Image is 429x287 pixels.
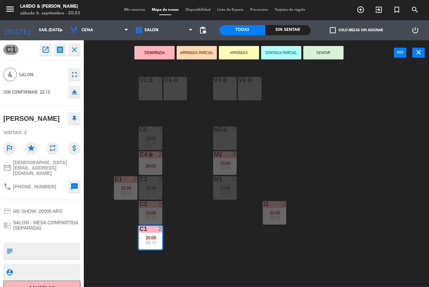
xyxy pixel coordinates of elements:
[222,77,228,83] i: lock
[139,127,140,133] div: C5
[81,28,93,33] span: Cena
[146,140,156,146] span: 22:15
[146,235,156,240] span: 20:00
[270,215,280,220] span: 22:15
[68,181,80,193] button: sms
[70,70,78,79] i: fullscreen
[25,142,37,154] i: star
[393,6,401,14] i: turned_in_not
[139,163,162,168] div: 20:00
[247,77,253,83] i: lock
[146,215,156,220] span: 22:15
[148,77,154,83] i: lock
[257,77,261,83] div: 2
[40,44,52,56] button: open_in_new
[412,48,425,58] button: close
[68,142,80,154] i: attach_money
[139,226,140,232] div: C1
[3,89,38,95] span: SIN CONFIRMAR
[233,176,237,182] div: 3
[396,48,404,56] i: power_input
[233,151,237,157] div: 3
[139,151,140,157] div: C4
[148,151,154,157] i: lock
[40,89,50,95] span: 22:15
[146,136,156,141] span: 20:00
[158,176,162,182] div: 2
[139,176,140,182] div: C3
[415,48,423,56] i: close
[411,6,419,14] i: search
[357,6,365,14] i: add_circle_outline
[42,46,50,54] i: open_in_new
[139,201,140,207] div: C2
[13,220,80,231] span: SALON - MESA COMPARTIDA (SEPARADA)
[158,226,162,232] div: 2
[121,8,148,12] span: Mis reservas
[144,28,159,33] span: SALON
[233,127,237,133] div: 4
[271,8,309,12] span: Tarjetas de regalo
[330,27,336,33] span: check_box_outline_blank
[3,160,80,176] a: mail_outline[DEMOGRAPHIC_DATA][EMAIL_ADDRESS][DOMAIN_NAME]
[13,184,56,189] span: [PHONE_NUMBER]
[5,4,15,16] button: menu
[158,151,162,157] div: 2
[3,113,60,124] div: [PERSON_NAME]
[263,201,264,207] div: i2
[158,127,162,133] div: 2
[3,164,11,172] i: mail_outline
[375,6,383,14] i: exit_to_app
[219,46,259,59] button: ARRIBADA
[220,25,265,35] div: Todas
[222,127,228,132] i: lock
[121,185,131,191] span: 20:00
[3,183,11,191] i: phone
[5,4,15,14] i: menu
[146,185,156,191] span: 20:00
[199,26,207,34] span: pending_actions
[214,8,247,12] span: Lista de Espera
[220,185,231,191] span: 20:00
[3,45,18,55] span: C1
[265,25,311,35] div: Sin sentar
[282,201,286,207] div: 2
[411,26,419,34] i: power_settings_new
[220,190,231,195] span: 22:15
[3,207,11,215] i: credit_card
[158,77,162,83] div: 2
[183,77,187,83] div: 2
[56,46,64,54] i: receipt
[303,46,344,59] button: SENTAR
[121,190,131,195] span: 22:15
[68,86,80,98] button: eject
[134,46,175,59] button: DEMORADA
[70,46,78,54] i: close
[177,46,217,59] button: ARRIBADA PARCIAL
[247,8,271,12] span: Pre-acceso
[146,240,156,245] span: 22:15
[57,26,65,34] i: arrow_drop_down
[13,208,62,214] span: NO SHOW: 20000 ARS
[6,247,13,254] i: subject
[68,68,80,81] button: fullscreen
[20,3,80,10] div: Lardo & [PERSON_NAME]
[6,269,13,276] i: person_pin
[261,46,301,59] button: SENTADA PARCIAL
[164,77,165,83] div: V4
[68,44,80,56] button: close
[70,183,78,191] i: sms
[70,88,78,96] i: eject
[270,210,280,216] span: 20:00
[146,190,156,195] span: 22:15
[47,142,59,154] i: repeat
[330,27,383,33] label: Solo mesas sin asignar
[394,48,406,58] button: power_input
[54,44,66,56] button: receipt
[20,10,80,17] div: sábado 6. septiembre - 20:53
[3,142,15,154] i: outlined_flag
[3,221,11,229] i: chrome_reader_mode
